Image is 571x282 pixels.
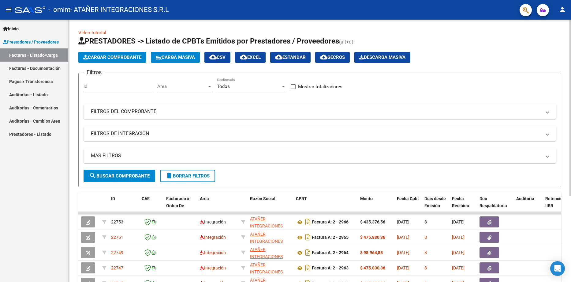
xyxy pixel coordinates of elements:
[559,6,566,13] mat-icon: person
[48,3,70,17] span: - omint
[240,53,247,61] mat-icon: cloud_download
[477,192,514,219] datatable-header-cell: Doc Respaldatoria
[298,83,342,90] span: Mostrar totalizadores
[166,196,189,208] span: Facturado x Orden De
[424,219,427,224] span: 8
[452,250,465,255] span: [DATE]
[424,250,427,255] span: 8
[151,52,200,63] button: Carga Masiva
[3,25,19,32] span: Inicio
[84,148,556,163] mat-expansion-panel-header: MAS FILTROS
[550,261,565,276] div: Open Intercom Messenger
[452,235,465,240] span: [DATE]
[397,219,409,224] span: [DATE]
[200,235,226,240] span: Integración
[397,235,409,240] span: [DATE]
[91,130,541,137] mat-panel-title: FILTROS DE INTEGRACION
[111,196,115,201] span: ID
[78,37,339,45] span: PRESTADORES -> Listado de CPBTs Emitidos por Prestadores / Proveedores
[250,247,283,266] span: ATAÑER INTEGRACIONES S.R.L
[91,152,541,159] mat-panel-title: MAS FILTROS
[397,196,419,201] span: Fecha Cpbt
[3,39,59,45] span: Prestadores / Proveedores
[248,192,293,219] datatable-header-cell: Razón Social
[545,196,565,208] span: Retencion IIBB
[250,196,275,201] span: Razón Social
[217,84,230,89] span: Todos
[312,235,349,240] strong: Factura A: 2 - 2965
[359,55,405,60] span: Descarga Masiva
[360,219,385,224] strong: $ 435.376,56
[70,3,169,17] span: - ATAÑER INTEGRACIONES S.R.L
[312,220,349,225] strong: Factura A: 2 - 2966
[424,196,446,208] span: Días desde Emisión
[209,53,217,61] mat-icon: cloud_download
[543,192,567,219] datatable-header-cell: Retencion IIBB
[304,232,312,242] i: Descargar documento
[164,192,197,219] datatable-header-cell: Facturado x Orden De
[89,173,150,179] span: Buscar Comprobante
[250,232,283,251] span: ATAÑER INTEGRACIONES S.R.L
[109,192,139,219] datatable-header-cell: ID
[250,262,283,281] span: ATAÑER INTEGRACIONES S.R.L
[142,196,150,201] span: CAE
[360,196,373,201] span: Monto
[296,196,307,201] span: CPBT
[250,246,291,259] div: 30716229978
[84,104,556,119] mat-expansion-panel-header: FILTROS DEL COMPROBANTE
[250,215,291,228] div: 30716229978
[240,55,261,60] span: EXCEL
[360,265,385,270] strong: $ 475.830,36
[339,39,353,45] span: (alt+q)
[78,30,106,36] a: Video tutorial
[235,52,266,63] button: EXCEL
[424,235,427,240] span: 8
[360,235,385,240] strong: $ 475.830,36
[312,250,349,255] strong: Factura A: 2 - 2964
[293,192,358,219] datatable-header-cell: CPBT
[397,250,409,255] span: [DATE]
[91,108,541,115] mat-panel-title: FILTROS DEL COMPROBANTE
[200,219,226,224] span: Integración
[452,196,469,208] span: Fecha Recibido
[200,250,226,255] span: Integración
[166,173,210,179] span: Borrar Filtros
[5,6,12,13] mat-icon: menu
[111,219,123,224] span: 22753
[250,216,283,235] span: ATAÑER INTEGRACIONES S.R.L
[89,172,96,179] mat-icon: search
[422,192,450,219] datatable-header-cell: Días desde Emisión
[397,265,409,270] span: [DATE]
[84,68,105,77] h3: Filtros
[360,250,383,255] strong: $ 98.964,88
[166,172,173,179] mat-icon: delete
[320,53,327,61] mat-icon: cloud_download
[78,52,146,63] button: Cargar Comprobante
[452,219,465,224] span: [DATE]
[304,263,312,273] i: Descargar documento
[156,55,195,60] span: Carga Masiva
[209,55,226,60] span: CSV
[354,52,410,63] app-download-masive: Descarga masiva de comprobantes (adjuntos)
[354,52,410,63] button: Descarga Masiva
[275,55,306,60] span: Estandar
[250,231,291,244] div: 30716229978
[84,170,155,182] button: Buscar Comprobante
[424,265,427,270] span: 8
[312,266,349,271] strong: Factura A: 2 - 2963
[250,261,291,274] div: 30716229978
[304,248,312,257] i: Descargar documento
[394,192,422,219] datatable-header-cell: Fecha Cpbt
[83,55,141,60] span: Cargar Comprobante
[139,192,164,219] datatable-header-cell: CAE
[514,192,543,219] datatable-header-cell: Auditoria
[200,196,209,201] span: Area
[111,265,123,270] span: 22747
[157,84,207,89] span: Area
[270,52,311,63] button: Estandar
[315,52,350,63] button: Gecros
[84,126,556,141] mat-expansion-panel-header: FILTROS DE INTEGRACION
[450,192,477,219] datatable-header-cell: Fecha Recibido
[111,250,123,255] span: 22749
[204,52,230,63] button: CSV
